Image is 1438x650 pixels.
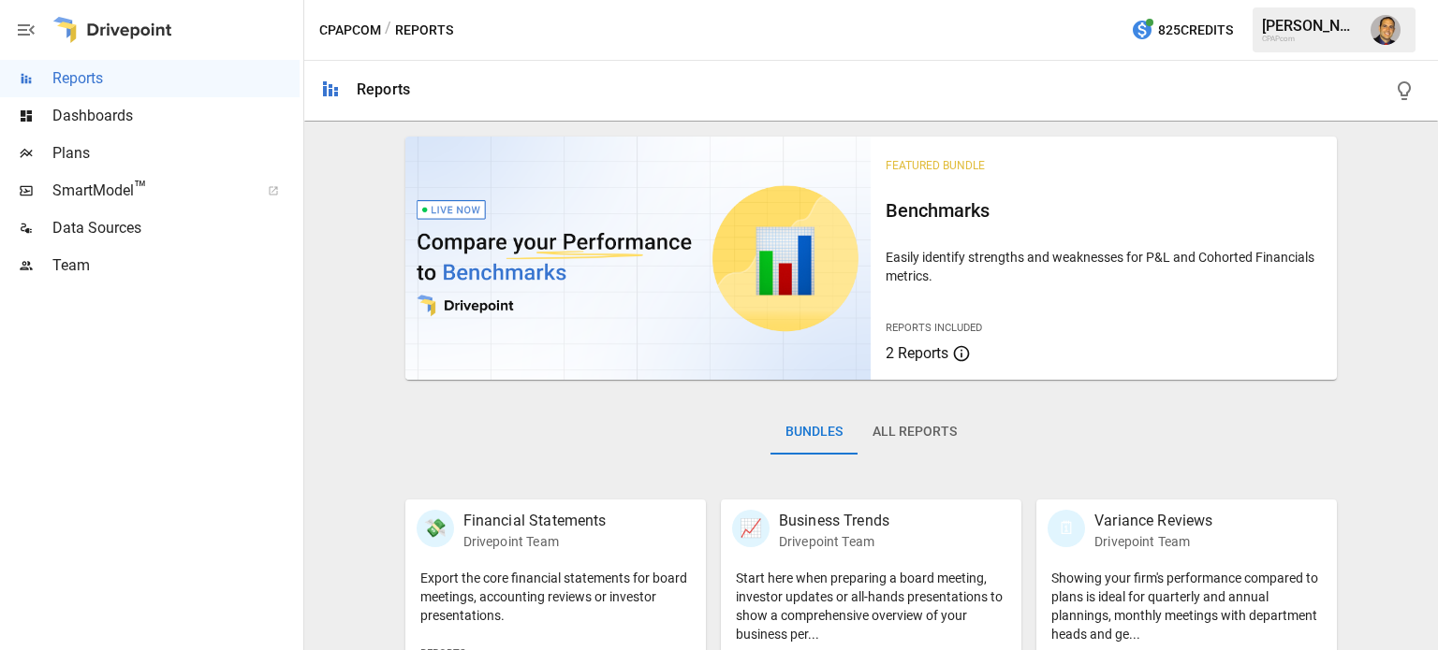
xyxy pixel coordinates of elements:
[1051,569,1322,643] p: Showing your firm's performance compared to plans is ideal for quarterly and annual plannings, mo...
[1123,13,1240,48] button: 825Credits
[463,532,607,551] p: Drivepoint Team
[357,80,410,98] div: Reports
[886,248,1322,285] p: Easily identify strengths and weaknesses for P&L and Cohorted Financials metrics.
[385,19,391,42] div: /
[134,177,147,200] span: ™
[52,217,300,239] span: Data Sources
[886,195,1322,225] h6: Benchmarks
[1158,19,1233,42] span: 825 Credits
[417,510,454,547] div: 💸
[1048,510,1085,547] div: 🗓
[736,569,1006,643] p: Start here when preparing a board meeting, investor updates or all-hands presentations to show a ...
[405,137,872,380] img: video thumbnail
[1359,4,1412,56] button: Tom Gatto
[52,254,300,277] span: Team
[1262,17,1359,35] div: [PERSON_NAME]
[1094,532,1212,551] p: Drivepoint Team
[319,19,381,42] button: CPAPcom
[770,410,858,455] button: Bundles
[52,142,300,165] span: Plans
[1371,15,1401,45] img: Tom Gatto
[463,510,607,532] p: Financial Statements
[732,510,770,547] div: 📈
[779,510,889,532] p: Business Trends
[52,105,300,127] span: Dashboards
[420,569,691,625] p: Export the core financial statements for board meetings, accounting reviews or investor presentat...
[779,532,889,551] p: Drivepoint Team
[52,180,247,202] span: SmartModel
[858,410,972,455] button: All Reports
[886,344,948,362] span: 2 Reports
[1094,510,1212,532] p: Variance Reviews
[1262,35,1359,43] div: CPAPcom
[886,159,985,172] span: Featured Bundle
[52,67,300,90] span: Reports
[886,322,982,334] span: Reports Included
